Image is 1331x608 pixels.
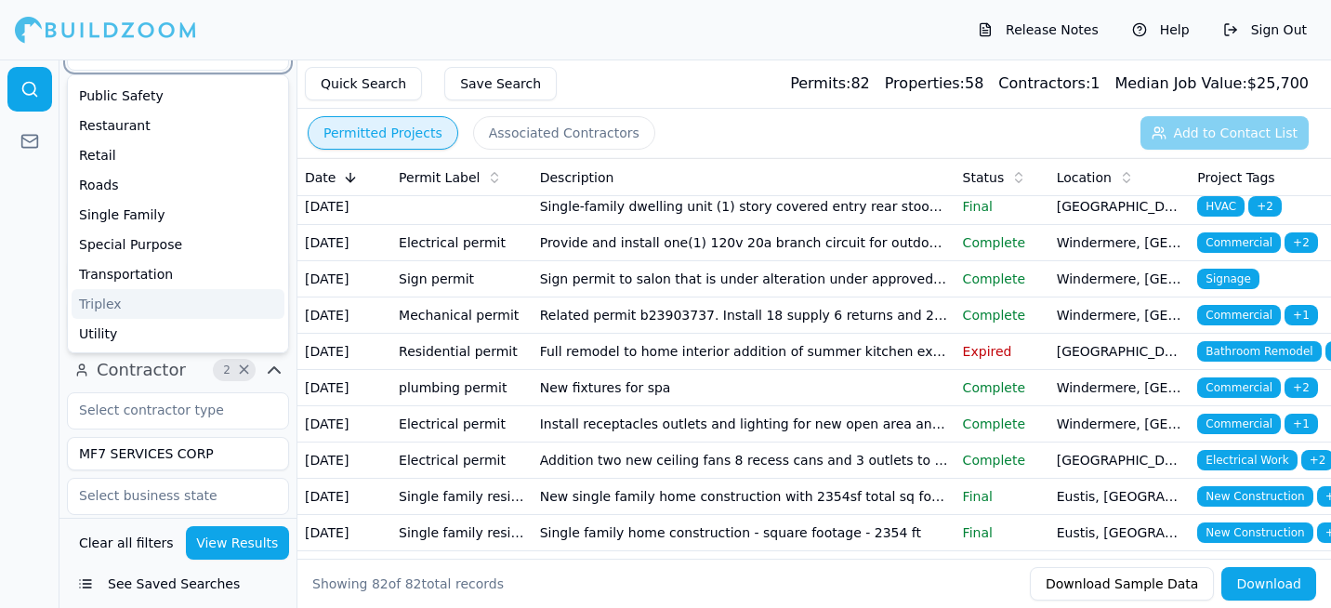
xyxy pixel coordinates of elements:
p: Expired [963,342,1042,361]
span: HVAC [1197,196,1245,217]
p: Final [963,523,1042,542]
td: [DATE] [297,370,391,406]
td: Eustis, [GEOGRAPHIC_DATA] [1049,551,1191,588]
button: Download [1221,567,1316,601]
td: Electrical permit [391,406,533,443]
div: 1 [998,73,1100,95]
span: Properties: [885,74,965,92]
td: Residential permit [391,334,533,370]
td: Single family residence [391,479,533,515]
span: + 2 [1285,377,1318,398]
input: Select business state [68,479,265,512]
td: [DATE] [297,225,391,261]
td: Single family residence [391,515,533,551]
td: [DATE] [297,297,391,334]
span: New Construction [1197,486,1312,507]
td: Single-family dwelling unit (1) story covered entry rear stoop air conditioning pad sidewalk and ... [533,189,955,225]
td: [GEOGRAPHIC_DATA], [GEOGRAPHIC_DATA] [1049,334,1191,370]
div: Utility [72,319,284,349]
div: Roads [72,170,284,200]
span: Permits: [790,74,850,92]
td: [DATE] [297,334,391,370]
td: Electrical permit [391,443,533,479]
span: + 1 [1285,305,1318,325]
div: Special Purpose [72,230,284,259]
td: Sign permit to salon that is under alteration under approved permit #b23903737 [533,261,955,297]
div: 58 [885,73,984,95]
button: View Results [186,526,290,560]
div: Date [305,168,384,187]
span: Median Job Value: [1114,74,1246,92]
p: Complete [963,233,1042,252]
td: Windermere, [GEOGRAPHIC_DATA] [1049,370,1191,406]
span: Commercial [1197,414,1281,434]
td: Eustis, [GEOGRAPHIC_DATA] [1049,515,1191,551]
button: Save Search [444,67,557,100]
td: [DATE] [297,406,391,443]
span: 82 [372,576,389,591]
td: Provide and install one(1) 120v 20a branch circuit for outdoor sign [533,225,955,261]
td: Electrical permit [391,225,533,261]
td: Sign permit [391,261,533,297]
td: plumbing permit [391,370,533,406]
td: Windermere, [GEOGRAPHIC_DATA] [1049,406,1191,443]
button: Release Notes [969,15,1108,45]
span: Commercial [1197,377,1281,398]
span: Signage [1197,269,1259,289]
div: Triplex [72,289,284,319]
div: Restaurant [72,111,284,140]
button: Quick Search [305,67,422,100]
td: Single family residence [391,551,533,588]
span: + 1 [1285,414,1318,434]
span: New Construction [1197,522,1312,543]
td: [DATE] [297,479,391,515]
div: $ 25,700 [1114,73,1309,95]
div: Description [540,168,948,187]
p: Complete [963,378,1042,397]
p: Complete [963,451,1042,469]
td: Related permit b23903737. Install 18 supply 6 returns and 2 fans [533,297,955,334]
span: Contractor [97,357,186,383]
span: 82 [405,576,422,591]
span: Electrical Work [1197,450,1297,470]
span: Clear Contractor filters [237,365,251,375]
span: Commercial [1197,305,1281,325]
td: Addition two new ceiling fans 8 recess cans and 3 outlets to new porch permit #b23008800 [533,443,955,479]
span: 2 [217,361,236,379]
button: Download Sample Data [1030,567,1214,601]
span: + 2 [1285,232,1318,253]
td: Windermere, [GEOGRAPHIC_DATA] [1049,225,1191,261]
button: Associated Contractors [473,116,655,150]
td: Single family home construction - square footage - 2354 ft [533,515,955,551]
td: [DATE] [297,551,391,588]
input: Business name [67,437,289,470]
button: Permitted Projects [308,116,458,150]
td: Windermere, [GEOGRAPHIC_DATA] [1049,297,1191,334]
div: Suggestions [67,74,289,353]
button: Help [1123,15,1199,45]
button: Clear all filters [74,526,178,560]
span: Contractors: [998,74,1090,92]
p: Complete [963,306,1042,324]
div: Permit Label [399,168,525,187]
div: Transportation [72,259,284,289]
td: Install receptacles outlets and lighting for new open area and working area according to the plan... [533,406,955,443]
p: Complete [963,270,1042,288]
td: [DATE] [297,443,391,479]
div: Single Family [72,200,284,230]
td: [GEOGRAPHIC_DATA], [GEOGRAPHIC_DATA] [1049,189,1191,225]
td: New fixtures for spa [533,370,955,406]
div: Showing of total records [312,575,504,593]
p: Final [963,487,1042,506]
td: New single family home construction [533,551,955,588]
td: New single family home construction with 2354sf total sq footage [533,479,955,515]
span: + 2 [1248,196,1282,217]
td: Mechanical permit [391,297,533,334]
div: Project Tags [1197,168,1324,187]
td: [DATE] [297,189,391,225]
td: Full remodel to home interior addition of summer kitchen exterior bathroom and storage. Convert s... [533,334,955,370]
td: Eustis, [GEOGRAPHIC_DATA] [1049,479,1191,515]
span: Bathroom Remodel [1197,341,1321,362]
div: Public Safety [72,81,284,111]
td: Windermere, [GEOGRAPHIC_DATA] [1049,261,1191,297]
